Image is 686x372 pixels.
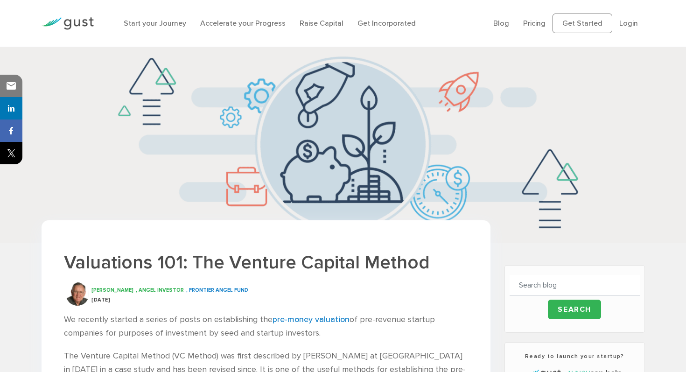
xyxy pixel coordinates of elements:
[91,297,110,303] span: [DATE]
[300,19,343,28] a: Raise Capital
[91,287,133,293] span: [PERSON_NAME]
[66,282,89,306] img: Bill Payne
[136,287,184,293] span: , Angel Investor
[124,19,186,28] a: Start your Journey
[553,14,612,33] a: Get Started
[510,275,640,296] input: Search blog
[619,19,638,28] a: Login
[548,300,601,319] input: Search
[357,19,416,28] a: Get Incorporated
[64,313,468,340] p: We recently started a series of posts on establishing the of pre-revenue startup companies for pu...
[186,287,248,293] span: , Frontier Angel Fund
[510,352,640,360] h3: Ready to launch your startup?
[273,315,350,324] a: pre-money valuation
[42,17,94,30] img: Gust Logo
[64,250,468,275] h1: Valuations 101: The Venture Capital Method
[493,19,509,28] a: Blog
[200,19,286,28] a: Accelerate your Progress
[523,19,546,28] a: Pricing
